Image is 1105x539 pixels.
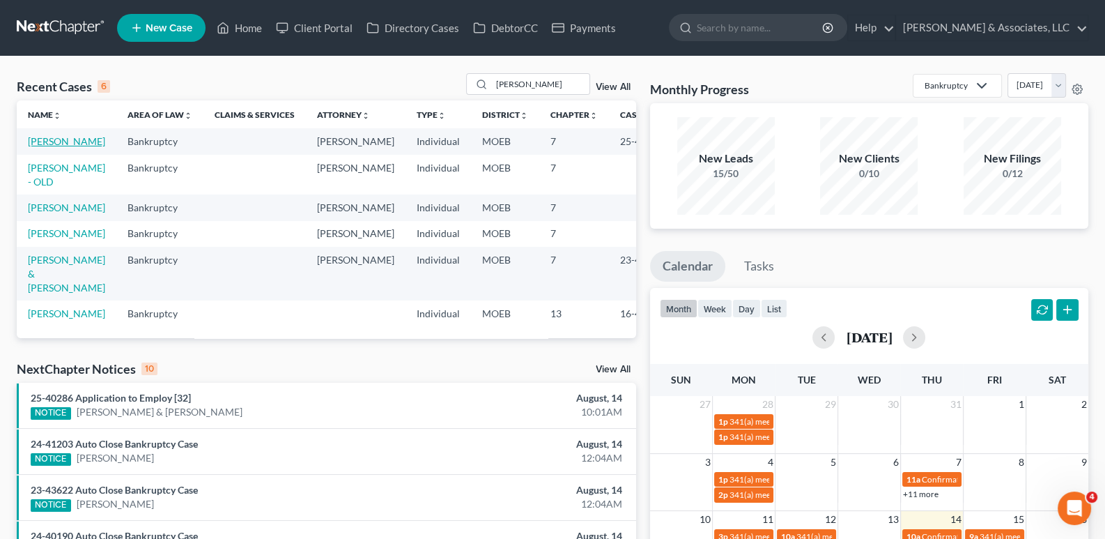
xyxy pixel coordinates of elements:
div: Bankruptcy [925,79,968,91]
div: 10:01AM [434,405,622,419]
div: NOTICE [31,499,71,512]
div: August, 14 [434,437,622,451]
a: Case Nounfold_more [620,109,665,120]
div: New Leads [677,151,775,167]
span: 2p [718,489,728,500]
td: 13 [539,301,609,326]
span: 12 [824,511,837,528]
a: Payments [545,15,623,40]
i: unfold_more [438,112,446,120]
span: 27 [698,396,712,413]
td: [PERSON_NAME] [306,221,405,247]
span: 5 [829,454,837,471]
div: 0/10 [820,167,918,181]
span: 8 [1017,454,1026,471]
a: Home [210,15,269,40]
td: 7 [539,195,609,220]
div: 15/50 [677,167,775,181]
td: MOEB [471,247,539,301]
td: 7 [539,247,609,301]
span: 11 [761,511,775,528]
input: Search by name... [697,15,824,40]
td: [PERSON_NAME] [306,195,405,220]
div: Recent Cases [17,78,110,95]
span: Tue [798,374,816,386]
span: Wed [858,374,881,386]
td: 7 [539,155,609,195]
div: NextChapter Notices [17,360,157,377]
span: 14 [949,511,963,528]
a: [PERSON_NAME] & [PERSON_NAME] [77,405,242,419]
td: Bankruptcy [116,221,203,247]
td: 25-42310 [609,128,676,154]
td: Individual [405,195,471,220]
a: Area of Lawunfold_more [127,109,192,120]
a: [PERSON_NAME] - OLD [28,162,105,188]
span: 31 [949,396,963,413]
i: unfold_more [589,112,598,120]
span: Fri [987,374,1002,386]
i: unfold_more [184,112,192,120]
td: Individual [405,247,471,301]
a: [PERSON_NAME] [28,227,105,239]
span: 29 [824,396,837,413]
span: 341(a) meeting for [PERSON_NAME] [729,489,864,500]
td: MOEB [471,128,539,154]
span: 1p [718,416,728,427]
a: 24-41203 Auto Close Bankruptcy Case [31,438,198,450]
div: August, 14 [434,483,622,497]
a: Attorneyunfold_more [317,109,370,120]
span: 1p [718,432,728,442]
span: 30 [886,396,900,413]
td: Bankruptcy [116,155,203,195]
span: Sat [1049,374,1066,386]
td: Individual [405,155,471,195]
td: [PERSON_NAME] [306,155,405,195]
span: Mon [732,374,756,386]
button: day [732,299,761,318]
td: Bankruptcy [116,128,203,154]
span: 4 [1086,492,1097,503]
a: [PERSON_NAME] & Associates, LLC [896,15,1088,40]
div: New Filings [964,151,1061,167]
td: Individual [405,221,471,247]
a: +11 more [903,489,938,499]
a: Nameunfold_more [28,109,61,120]
a: Tasks [732,251,787,282]
a: Chapterunfold_more [550,109,598,120]
td: 23-41868 [609,247,676,301]
span: 1 [1017,396,1026,413]
a: [PERSON_NAME] & [PERSON_NAME] [28,254,105,294]
a: [PERSON_NAME] [77,451,154,465]
a: [PERSON_NAME] [28,308,105,319]
a: Calendar [650,251,725,282]
td: MOEB [471,301,539,326]
span: 10 [698,511,712,528]
td: MOEB [471,155,539,195]
td: 16-45120 [609,301,676,326]
div: 12:04AM [434,497,622,511]
span: New Case [146,23,192,33]
a: [PERSON_NAME] [77,497,154,511]
span: 15 [1012,511,1026,528]
span: 28 [761,396,775,413]
td: 7 [539,128,609,154]
h3: Monthly Progress [650,81,749,98]
span: Confirmation hearing for [PERSON_NAME] [922,474,1080,485]
div: 12:04AM [434,451,622,465]
span: 341(a) meeting for [PERSON_NAME] [729,474,864,485]
a: Districtunfold_more [482,109,528,120]
span: 4 [766,454,775,471]
td: 7 [539,221,609,247]
a: DebtorCC [466,15,545,40]
span: 11a [906,474,920,485]
div: 6 [98,80,110,93]
a: Directory Cases [360,15,466,40]
span: 6 [892,454,900,471]
div: 0/12 [964,167,1061,181]
i: unfold_more [520,112,528,120]
a: View All [596,82,631,92]
div: 10 [141,363,157,375]
span: 2 [1080,396,1088,413]
td: Individual [405,128,471,154]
